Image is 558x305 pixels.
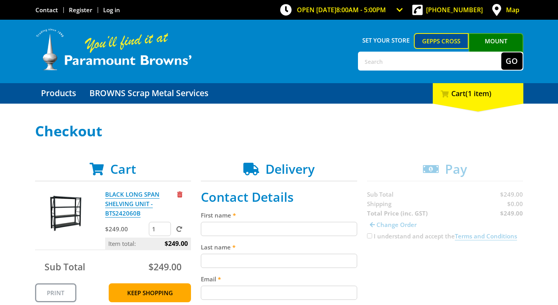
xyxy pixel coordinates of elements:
[201,254,357,268] input: Please enter your last name.
[105,238,191,249] p: Item total:
[265,160,315,177] span: Delivery
[43,190,90,237] img: BLACK LONG SPAN SHELVING UNIT - BTS242060B
[35,123,523,139] h1: Checkout
[44,260,85,273] span: Sub Total
[35,83,82,104] a: Go to the Products page
[165,238,188,249] span: $249.00
[201,210,357,220] label: First name
[359,52,501,70] input: Search
[103,6,120,14] a: Log in
[177,190,182,198] a: Remove from cart
[414,33,469,49] a: Gepps Cross
[201,222,357,236] input: Please enter your first name.
[201,242,357,252] label: Last name
[201,274,357,284] label: Email
[501,52,523,70] button: Go
[110,160,136,177] span: Cart
[297,6,386,14] span: OPEN [DATE]
[83,83,214,104] a: Go to the BROWNS Scrap Metal Services page
[201,190,357,205] h2: Contact Details
[201,286,357,300] input: Please enter your email address.
[35,6,58,14] a: Go to the Contact page
[109,283,191,302] a: Keep Shopping
[105,190,159,218] a: BLACK LONG SPAN SHELVING UNIT - BTS242060B
[35,283,76,302] a: Print
[469,33,523,63] a: Mount [PERSON_NAME]
[105,224,147,234] p: $249.00
[69,6,92,14] a: Go to the registration page
[148,260,182,273] span: $249.00
[465,89,491,98] span: (1 item)
[433,83,523,104] div: Cart
[336,6,386,14] span: 8:00am - 5:00pm
[35,28,193,71] img: Paramount Browns'
[358,33,414,47] span: Set your store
